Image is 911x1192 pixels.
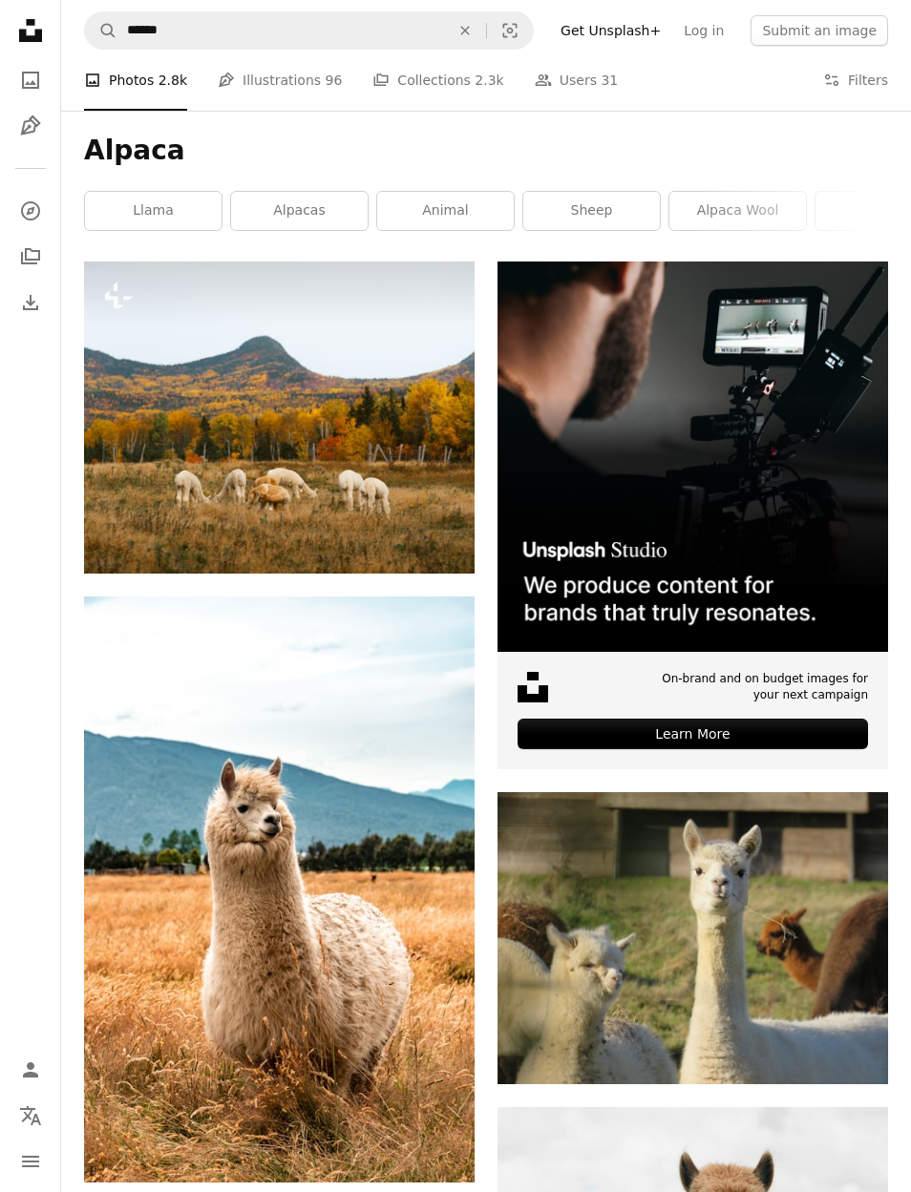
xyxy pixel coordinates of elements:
[11,238,50,276] a: Collections
[231,192,368,230] a: alpacas
[475,70,503,91] span: 2.3k
[372,50,503,111] a: Collections 2.3k
[669,192,806,230] a: alpaca wool
[498,261,888,769] a: On-brand and on budget images for your next campaignLearn More
[11,283,50,322] a: Download History
[498,792,888,1085] img: white llamas on green grass field during daytime
[751,15,888,46] button: Submit an image
[84,596,475,1182] img: white llama on brown grass field during daytime
[11,61,50,99] a: Photos
[487,12,533,49] button: Visual search
[84,880,475,897] a: white llama on brown grass field during daytime
[11,1097,50,1135] button: Language
[523,192,660,230] a: sheep
[11,107,50,145] a: Illustrations
[655,671,868,703] span: On-brand and on budget images for your next campaign
[84,408,475,426] a: a group of white horses grazing in a field
[444,12,486,49] button: Clear
[218,50,342,111] a: Illustrations 96
[549,15,672,46] a: Get Unsplash+
[326,70,343,91] span: 96
[11,192,50,230] a: Explore
[498,261,888,652] img: file-1715652217532-464736461acbimage
[498,929,888,946] a: white llamas on green grass field during daytime
[84,11,534,50] form: Find visuals sitewide
[672,15,735,46] a: Log in
[11,1142,50,1181] button: Menu
[823,50,888,111] button: Filters
[377,192,514,230] a: animal
[518,719,868,749] div: Learn More
[84,261,475,574] img: a group of white horses grazing in a field
[601,70,618,91] span: 31
[84,134,888,168] h1: Alpaca
[85,12,117,49] button: Search Unsplash
[518,672,548,702] img: file-1631678316303-ed18b8b5cb9cimage
[85,192,222,230] a: llama
[11,1051,50,1089] a: Log in / Sign up
[535,50,619,111] a: Users 31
